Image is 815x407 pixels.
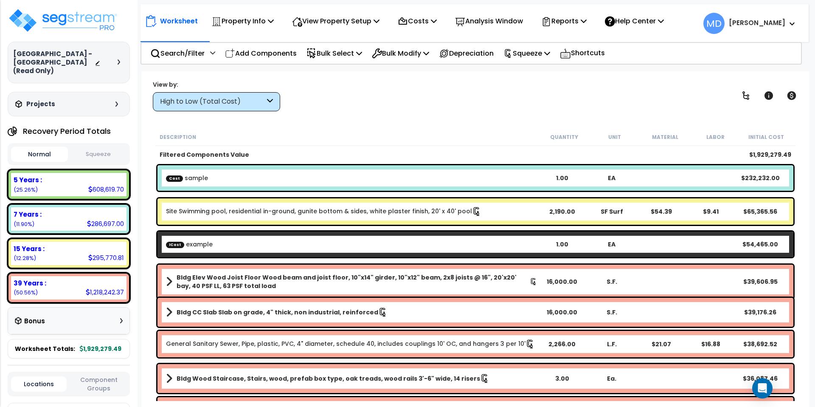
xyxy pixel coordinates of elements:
[177,308,378,317] b: Bldg CC Slab Slab on grade, 4" thick, non industrial, reinforced
[537,240,587,249] div: 1.00
[11,147,68,162] button: Normal
[636,207,686,216] div: $54.39
[703,13,725,34] span: MD
[537,277,587,286] div: 16,000.00
[211,15,274,27] p: Property Info
[537,340,587,348] div: 2,266.00
[160,134,196,141] small: Description
[706,134,725,141] small: Labor
[736,240,785,249] div: $54,465.00
[87,219,124,228] div: 286,697.00
[537,308,587,317] div: 16,000.00
[537,174,587,182] div: 1.00
[160,15,198,27] p: Worksheet
[736,308,785,317] div: $39,176.26
[736,174,785,182] div: $232,232.00
[503,48,550,59] p: Squeeze
[686,340,736,348] div: $16.88
[160,150,249,159] b: Filtered Components Value
[14,220,34,228] small: 11.899449817141686%
[80,345,121,353] b: 1,929,279.49
[166,174,208,182] a: Custom Item
[748,134,784,141] small: Initial Cost
[555,43,610,64] div: Shortcuts
[736,374,785,383] div: $36,087.46
[587,174,637,182] div: EA
[15,345,75,353] span: Worksheet Totals:
[560,47,605,59] p: Shortcuts
[306,48,362,59] p: Bulk Select
[292,15,379,27] p: View Property Setup
[729,18,785,27] b: [PERSON_NAME]
[736,340,785,348] div: $38,692.52
[166,241,184,248] span: ICost
[23,127,111,136] h4: Recovery Period Totals
[24,318,45,325] h3: Bonus
[166,273,537,290] a: Assembly Title
[14,254,36,262] small: 12.27606117598143%
[14,175,42,184] b: 5 Years :
[14,244,45,253] b: 15 Years :
[541,15,587,27] p: Reports
[752,378,773,399] div: Open Intercom Messenger
[11,376,67,392] button: Locations
[537,374,587,383] div: 3.00
[88,185,124,194] div: 608,619.70
[177,374,480,383] b: Bldg Wood Staircase, Stairs, wood, prefab box type, oak treads, wood rails 3'-6" wide, 14 risers
[166,306,537,318] a: Assembly Title
[636,340,686,348] div: $21.07
[587,277,637,286] div: S.F.
[537,207,587,216] div: 2,190.00
[8,8,118,33] img: logo_pro_r.png
[166,175,183,181] span: Cost
[608,134,621,141] small: Unit
[587,207,637,216] div: SF Surf
[550,134,578,141] small: Quantity
[220,43,301,63] div: Add Components
[372,48,429,59] p: Bulk Modify
[153,80,280,89] div: View by:
[150,48,205,59] p: Search/Filter
[587,308,637,317] div: S.F.
[455,15,523,27] p: Analysis Window
[14,279,46,288] b: 39 Years :
[652,134,678,141] small: Material
[177,273,530,290] b: Bldg Elev Wood Joist Floor Wood beam and joist floor, 10"x14" girder, 10"x12" beam, 2x8 joists @ ...
[14,210,42,219] b: 7 Years :
[439,48,494,59] p: Depreciation
[736,277,785,286] div: $39,606.95
[166,373,537,384] a: Assembly Title
[26,100,55,108] h3: Projects
[166,207,481,216] a: Individual Item
[71,375,126,393] button: Component Groups
[166,240,213,249] a: Custom Item
[587,340,637,348] div: L.F.
[749,150,791,159] b: $1,929,279.49
[14,289,38,296] small: 50.56353553378917%
[86,288,124,297] div: 1,218,242.37
[587,374,637,383] div: Ea.
[686,207,736,216] div: $9.41
[70,147,127,162] button: Squeeze
[13,50,95,75] h3: [GEOGRAPHIC_DATA] - [GEOGRAPHIC_DATA] (Read Only)
[166,339,535,349] a: Individual Item
[605,15,664,27] p: Help Center
[587,240,637,249] div: EA
[225,48,297,59] p: Add Components
[14,186,38,193] small: 25.26095347308771%
[160,97,265,107] div: High to Low (Total Cost)
[88,253,124,262] div: 295,770.81
[398,15,437,27] p: Costs
[434,43,498,63] div: Depreciation
[736,207,785,216] div: $65,365.56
